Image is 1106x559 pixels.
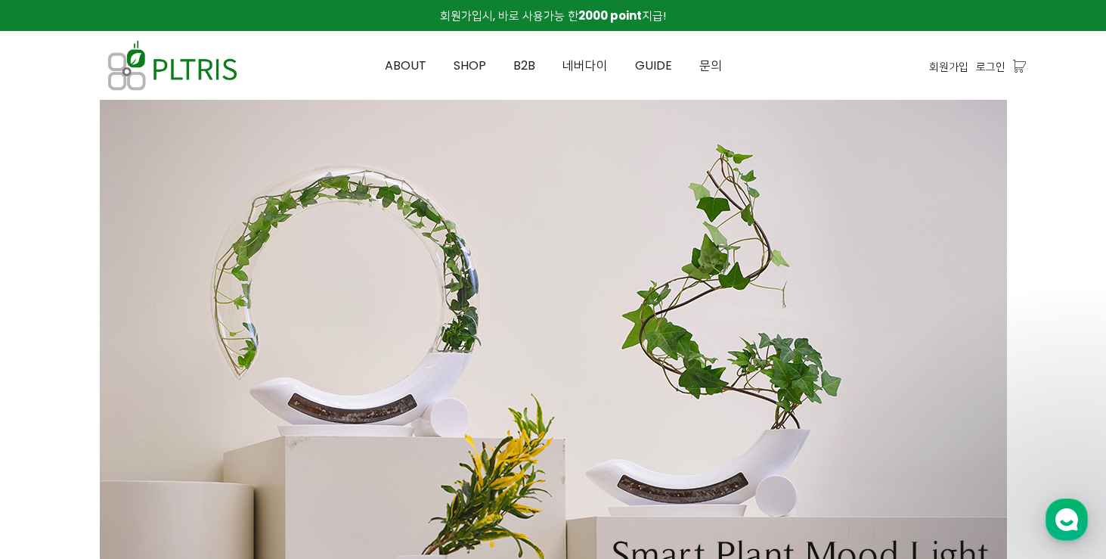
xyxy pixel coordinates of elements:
[562,57,608,74] span: 네버다이
[440,8,666,23] span: 회원가입시, 바로 사용가능 한 지급!
[635,57,672,74] span: GUIDE
[686,32,736,100] a: 문의
[454,57,486,74] span: SHOP
[699,57,722,74] span: 문의
[500,32,549,100] a: B2B
[549,32,621,100] a: 네버다이
[929,58,968,75] a: 회원가입
[513,57,535,74] span: B2B
[385,57,426,74] span: ABOUT
[440,32,500,100] a: SHOP
[621,32,686,100] a: GUIDE
[976,58,1005,75] a: 로그인
[578,8,642,23] strong: 2000 point
[371,32,440,100] a: ABOUT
